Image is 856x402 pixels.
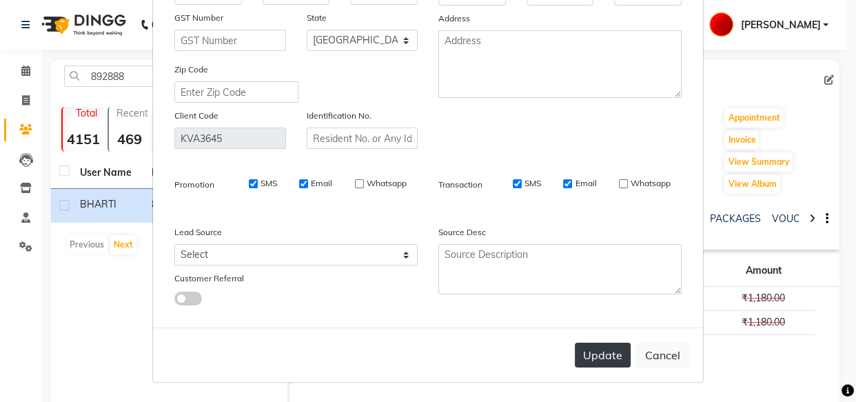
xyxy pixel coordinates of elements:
label: Address [438,12,470,25]
label: Email [575,177,596,190]
label: Whatsapp [367,177,407,190]
label: Identification No. [307,110,371,122]
label: Source Desc [438,226,486,239]
label: Lead Source [174,226,222,239]
label: Promotion [174,179,214,191]
label: Email [311,177,332,190]
input: Resident No. or Any Id [307,128,418,149]
label: Whatsapp [631,177,671,190]
input: GST Number [174,30,286,51]
label: Customer Referral [174,272,244,285]
label: Transaction [438,179,482,191]
label: SMS [261,177,277,190]
label: Zip Code [174,63,208,76]
label: SMS [524,177,541,190]
input: Enter Zip Code [174,81,298,103]
input: Client Code [174,128,286,149]
label: State [307,12,327,24]
button: Update [575,343,631,368]
button: Cancel [636,342,689,368]
label: Client Code [174,110,218,122]
label: GST Number [174,12,223,24]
